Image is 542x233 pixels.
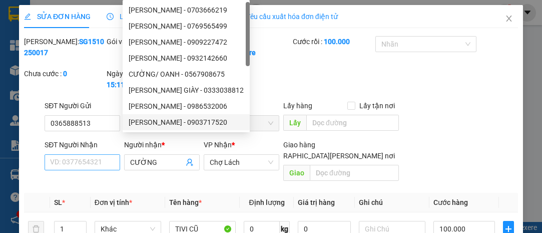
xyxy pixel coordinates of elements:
[107,36,187,47] div: Gói vận chuyển:
[123,34,250,50] div: CƯỜNG - 0909227472
[249,198,285,206] span: Định lượng
[129,69,244,80] div: CƯỜNG/ OANH - 0567908675
[232,13,338,21] span: Yêu cầu xuất hóa đơn điện tử
[54,198,62,206] span: SL
[129,21,244,32] div: [PERSON_NAME] - 0769565499
[107,13,142,21] span: Lịch sử
[24,36,105,58] div: [PERSON_NAME]:
[210,155,273,170] span: Chợ Lách
[123,98,250,114] div: CƯỜNG - 0986532006
[283,115,306,131] span: Lấy
[355,193,429,212] th: Ghi chú
[169,198,202,206] span: Tên hàng
[63,70,67,78] b: 0
[123,2,250,18] div: CƯỜNG - 0703666219
[129,53,244,64] div: [PERSON_NAME] - 0932142660
[129,37,244,48] div: [PERSON_NAME] - 0909227472
[123,82,250,98] div: CƯỜNG GIÀY - 0333038812
[495,5,523,33] button: Close
[293,36,373,47] div: Cước rồi :
[123,18,250,34] div: CƯỜNG - 0769565499
[298,198,335,206] span: Giá trị hàng
[45,100,120,111] div: SĐT Người Gửi
[124,139,200,150] div: Người nhận
[129,85,244,96] div: [PERSON_NAME] GIÀY - 0333038812
[283,165,310,181] span: Giao
[204,141,232,149] span: VP Nhận
[95,198,132,206] span: Đơn vị tính
[283,141,315,149] span: Giao hàng
[24,13,31,20] span: edit
[129,5,244,16] div: [PERSON_NAME] - 0703666219
[505,15,513,23] span: close
[45,139,120,150] div: SĐT Người Nhận
[129,117,244,128] div: [PERSON_NAME] - 0903717520
[123,114,250,130] div: CƯỜNG - 0903717520
[258,150,399,161] span: [GEOGRAPHIC_DATA][PERSON_NAME] nơi
[107,68,187,90] div: Ngày GD:
[186,158,194,166] span: user-add
[123,50,250,66] div: CƯỜNG - 0932142660
[107,13,114,20] span: clock-circle
[129,101,244,112] div: [PERSON_NAME] - 0986532006
[123,66,250,82] div: CƯỜNG/ OANH - 0567908675
[24,13,91,21] span: SỬA ĐƠN HÀNG
[310,165,398,181] input: Dọc đường
[503,225,513,233] span: plus
[283,102,312,110] span: Lấy hàng
[355,100,399,111] span: Lấy tận nơi
[324,38,350,46] b: 100.000
[433,198,468,206] span: Cước hàng
[24,68,105,79] div: Chưa cước :
[306,115,398,131] input: Dọc đường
